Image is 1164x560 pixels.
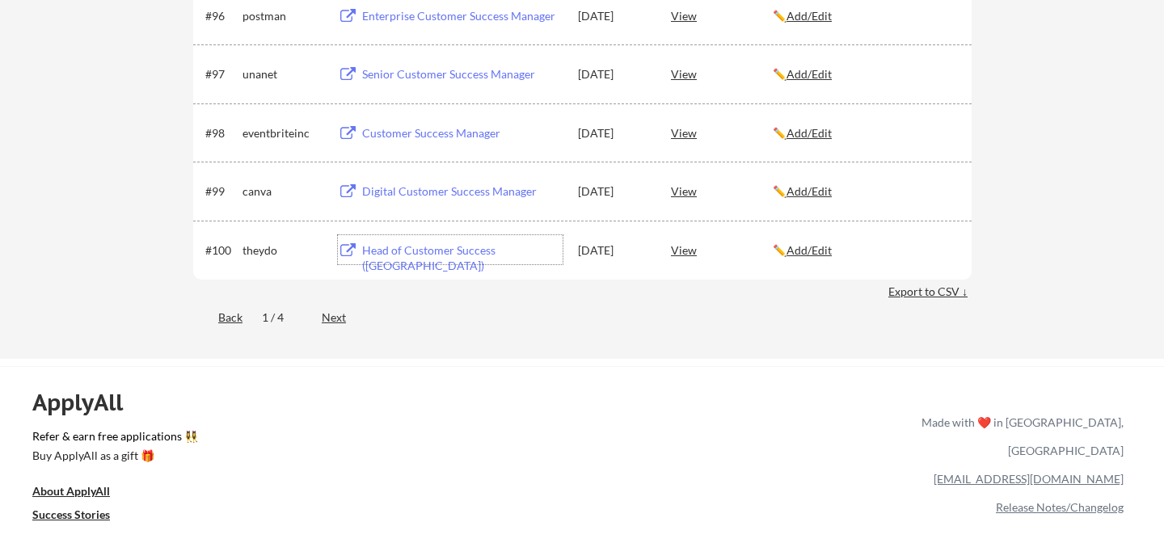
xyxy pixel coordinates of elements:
[205,8,237,24] div: #96
[578,183,649,200] div: [DATE]
[362,242,563,274] div: Head of Customer Success ([GEOGRAPHIC_DATA])
[671,176,773,205] div: View
[32,507,110,521] u: Success Stories
[32,450,194,461] div: Buy ApplyAll as a gift 🎁
[773,242,957,259] div: ✏️
[362,125,563,141] div: Customer Success Manager
[773,66,957,82] div: ✏️
[362,66,563,82] div: Senior Customer Success Manager
[32,507,134,527] a: Success Stories
[32,483,134,503] a: About ApplyAll
[578,66,649,82] div: [DATE]
[262,309,302,326] div: 1 / 4
[787,243,832,257] u: Add/Edit
[205,183,237,200] div: #99
[362,8,563,24] div: Enterprise Customer Success Manager
[787,126,832,140] u: Add/Edit
[787,9,832,23] u: Add/Edit
[362,183,563,200] div: Digital Customer Success Manager
[773,8,957,24] div: ✏️
[888,284,972,300] div: Export to CSV ↓
[242,125,323,141] div: eventbriteinc
[915,408,1124,465] div: Made with ❤️ in [GEOGRAPHIC_DATA], [GEOGRAPHIC_DATA]
[193,309,242,326] div: Back
[205,242,237,259] div: #100
[205,66,237,82] div: #97
[242,8,323,24] div: postman
[934,472,1124,486] a: [EMAIL_ADDRESS][DOMAIN_NAME]
[242,242,323,259] div: theydo
[205,125,237,141] div: #98
[671,1,773,30] div: View
[787,184,832,198] u: Add/Edit
[32,448,194,468] a: Buy ApplyAll as a gift 🎁
[322,309,365,326] div: Next
[32,484,110,498] u: About ApplyAll
[671,118,773,147] div: View
[578,8,649,24] div: [DATE]
[787,67,832,81] u: Add/Edit
[671,235,773,264] div: View
[996,500,1124,514] a: Release Notes/Changelog
[773,183,957,200] div: ✏️
[671,59,773,88] div: View
[773,125,957,141] div: ✏️
[32,431,584,448] a: Refer & earn free applications 👯‍♀️
[242,66,323,82] div: unanet
[578,125,649,141] div: [DATE]
[242,183,323,200] div: canva
[578,242,649,259] div: [DATE]
[32,389,141,416] div: ApplyAll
